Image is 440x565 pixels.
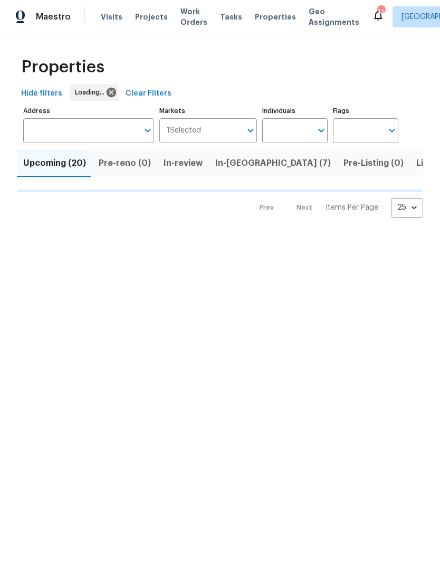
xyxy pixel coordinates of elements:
[333,108,398,114] label: Flags
[385,123,399,138] button: Open
[180,6,207,27] span: Work Orders
[140,123,155,138] button: Open
[75,87,109,98] span: Loading...
[23,156,86,171] span: Upcoming (20)
[21,87,62,100] span: Hide filters
[21,62,104,72] span: Properties
[262,108,328,114] label: Individuals
[99,156,151,171] span: Pre-reno (0)
[167,126,201,135] span: 1 Selected
[243,123,258,138] button: Open
[250,198,423,218] nav: Pagination Navigation
[391,194,423,221] div: 25
[215,156,331,171] span: In-[GEOGRAPHIC_DATA] (7)
[23,108,154,114] label: Address
[326,202,378,213] p: Items Per Page
[220,13,242,21] span: Tasks
[377,6,385,17] div: 13
[126,87,171,100] span: Clear Filters
[255,12,296,22] span: Properties
[101,12,122,22] span: Visits
[121,84,176,103] button: Clear Filters
[314,123,329,138] button: Open
[309,6,359,27] span: Geo Assignments
[36,12,71,22] span: Maestro
[70,84,118,101] div: Loading...
[343,156,404,171] span: Pre-Listing (0)
[164,156,203,171] span: In-review
[17,84,66,103] button: Hide filters
[159,108,257,114] label: Markets
[135,12,168,22] span: Projects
